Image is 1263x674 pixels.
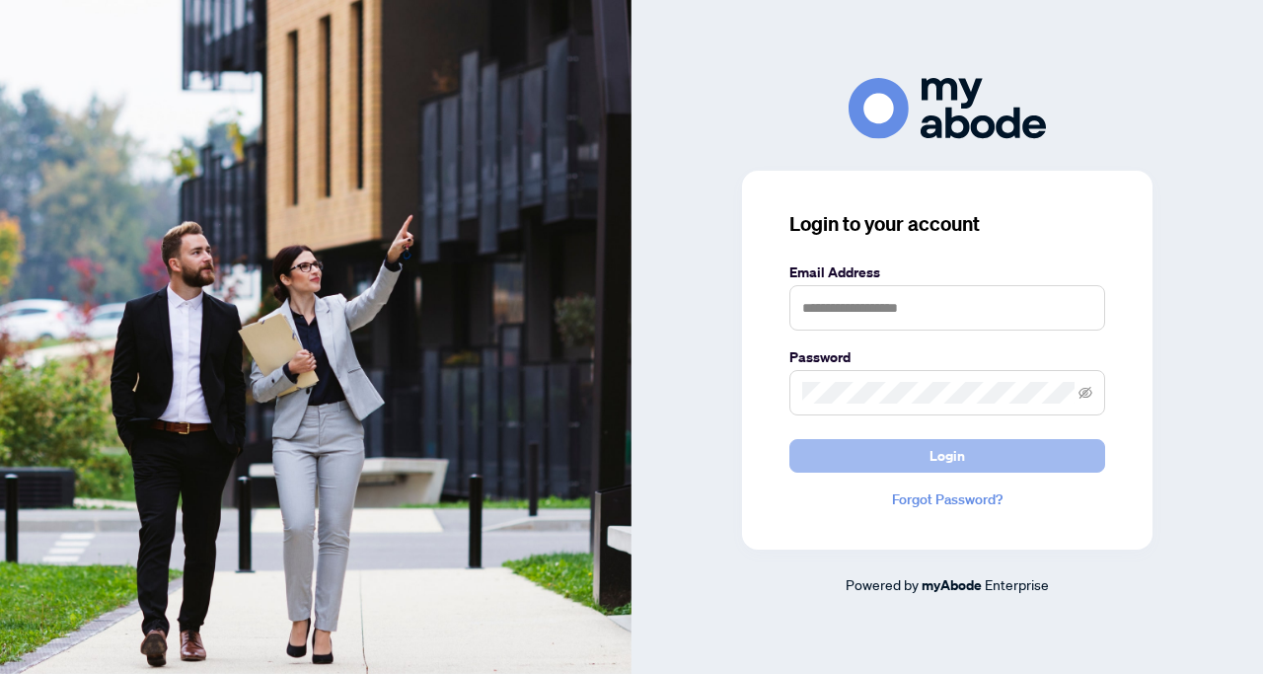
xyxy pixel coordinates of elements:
label: Email Address [789,262,1105,283]
h3: Login to your account [789,210,1105,238]
span: eye-invisible [1078,386,1092,400]
span: Enterprise [985,575,1049,593]
span: Powered by [846,575,919,593]
label: Password [789,346,1105,368]
img: ma-logo [849,78,1046,138]
a: Forgot Password? [789,488,1105,510]
a: myAbode [922,574,982,596]
button: Login [789,439,1105,473]
span: Login [929,440,965,472]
